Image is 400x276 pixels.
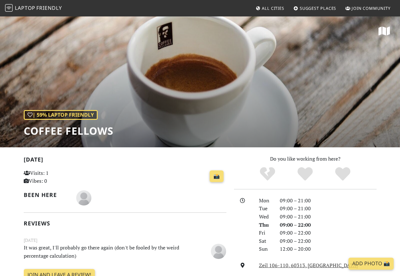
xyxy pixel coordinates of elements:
[276,237,380,245] div: 09:00 – 22:00
[24,156,226,165] h2: [DATE]
[5,3,62,14] a: LaptopFriendly LaptopFriendly
[255,229,276,237] div: Fri
[276,245,380,253] div: 12:00 – 20:00
[211,247,226,254] span: Some Body
[24,192,69,198] h2: Been here
[20,244,195,260] p: It was great, I'll probably go there again (don't be fooled by the weird percentage calculation)
[255,197,276,205] div: Mon
[253,3,287,14] a: All Cities
[255,245,276,253] div: Sun
[15,4,35,11] span: Laptop
[255,205,276,213] div: Tue
[343,3,393,14] a: Join Community
[276,205,380,213] div: 09:00 – 21:00
[276,229,380,237] div: 09:00 – 22:00
[249,166,286,182] div: No
[262,5,284,11] span: All Cities
[76,190,91,205] img: blank-535327c66bd565773addf3077783bbfce4b00ec00e9fd257753287c682c7fa38.png
[324,166,361,182] div: Definitely!
[276,197,380,205] div: 09:00 – 21:00
[24,110,98,120] div: | 59% Laptop Friendly
[348,258,394,270] a: Add Photo 📸
[24,220,226,227] h2: Reviews
[291,3,339,14] a: Suggest Places
[24,169,86,185] p: Visits: 1 Vibes: 0
[300,5,336,11] span: Suggest Places
[255,213,276,221] div: Wed
[276,213,380,221] div: 09:00 – 21:00
[211,244,226,259] img: blank-535327c66bd565773addf3077783bbfce4b00ec00e9fd257753287c682c7fa38.png
[20,237,230,244] small: [DATE]
[255,237,276,245] div: Sat
[255,221,276,229] div: Thu
[76,194,91,201] span: Some Body
[234,155,377,163] p: Do you like working from here?
[36,4,62,11] span: Friendly
[5,4,13,12] img: LaptopFriendly
[286,166,324,182] div: Yes
[259,262,358,269] a: Zeil 106-110, 60313, [GEOGRAPHIC_DATA]
[24,125,114,137] h1: Coffee Fellows
[352,5,391,11] span: Join Community
[276,221,380,229] div: 09:00 – 22:00
[210,170,224,182] a: 📸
